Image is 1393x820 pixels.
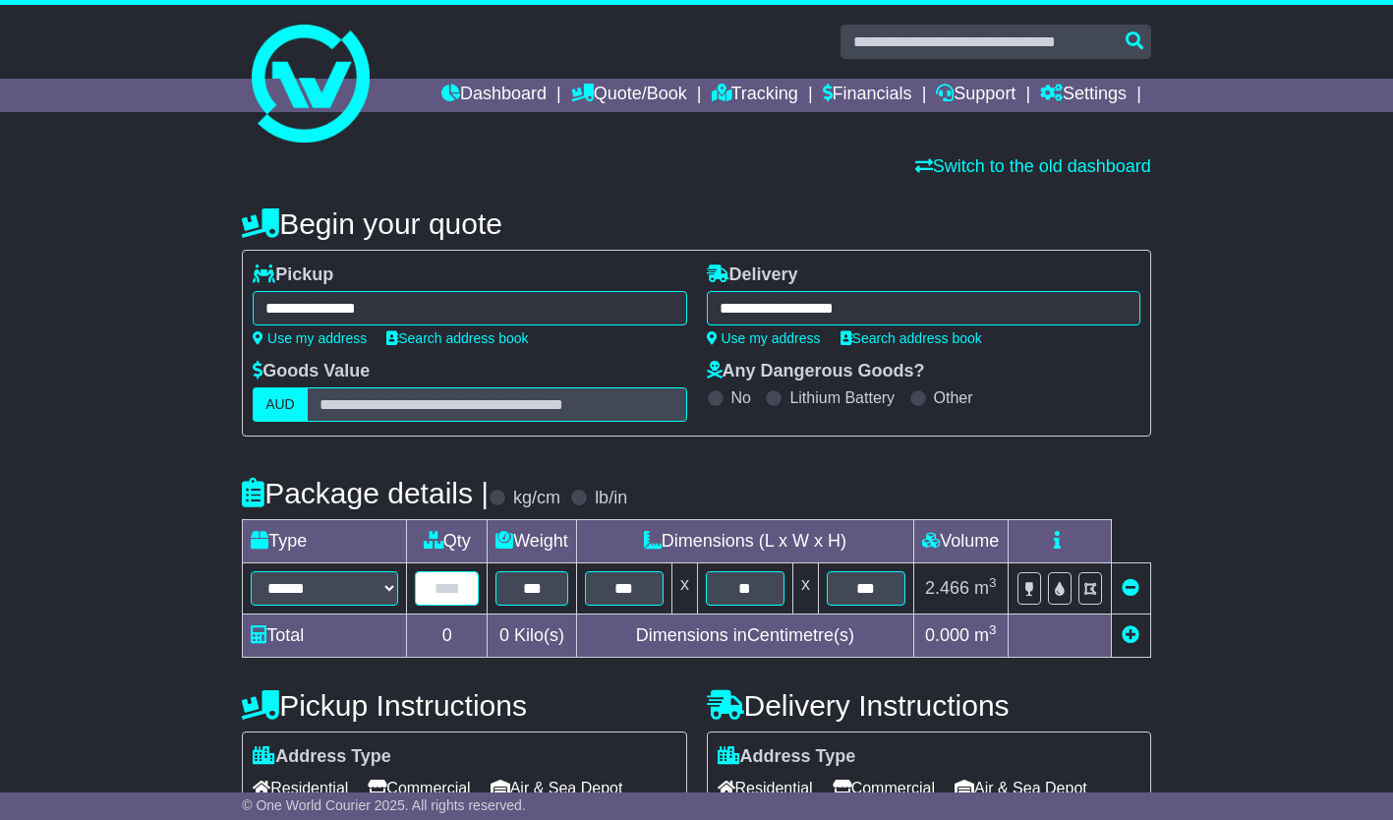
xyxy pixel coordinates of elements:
span: Air & Sea Depot [955,773,1087,803]
a: Financials [823,79,912,112]
td: Kilo(s) [488,615,577,658]
label: Lithium Battery [789,388,895,407]
a: Use my address [253,330,367,346]
td: Type [243,520,407,563]
a: Quote/Book [571,79,687,112]
td: x [792,563,818,615]
span: 2.466 [925,578,969,598]
span: Commercial [833,773,935,803]
span: Residential [253,773,348,803]
label: Goods Value [253,361,370,382]
label: kg/cm [513,488,560,509]
sup: 3 [989,575,997,590]
label: AUD [253,387,308,422]
label: Pickup [253,264,333,286]
label: Other [934,388,973,407]
a: Switch to the old dashboard [915,156,1151,176]
span: m [974,578,997,598]
label: Address Type [718,746,856,768]
span: 0 [499,625,509,645]
label: lb/in [595,488,627,509]
a: Use my address [707,330,821,346]
span: Residential [718,773,813,803]
span: © One World Courier 2025. All rights reserved. [242,797,526,813]
a: Support [936,79,1016,112]
a: Tracking [712,79,798,112]
label: Any Dangerous Goods? [707,361,925,382]
td: Weight [488,520,577,563]
td: Volume [913,520,1008,563]
a: Remove this item [1122,578,1139,598]
td: 0 [407,615,488,658]
td: x [671,563,697,615]
td: Dimensions in Centimetre(s) [576,615,913,658]
td: Total [243,615,407,658]
h4: Pickup Instructions [242,689,686,722]
h4: Delivery Instructions [707,689,1151,722]
a: Search address book [841,330,982,346]
a: Search address book [386,330,528,346]
label: Address Type [253,746,391,768]
sup: 3 [989,622,997,637]
h4: Package details | [242,477,489,509]
td: Dimensions (L x W x H) [576,520,913,563]
label: Delivery [707,264,798,286]
td: Qty [407,520,488,563]
span: Air & Sea Depot [491,773,623,803]
a: Add new item [1122,625,1139,645]
h4: Begin your quote [242,207,1151,240]
a: Settings [1040,79,1127,112]
span: m [974,625,997,645]
a: Dashboard [441,79,547,112]
span: Commercial [368,773,470,803]
span: 0.000 [925,625,969,645]
label: No [731,388,751,407]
